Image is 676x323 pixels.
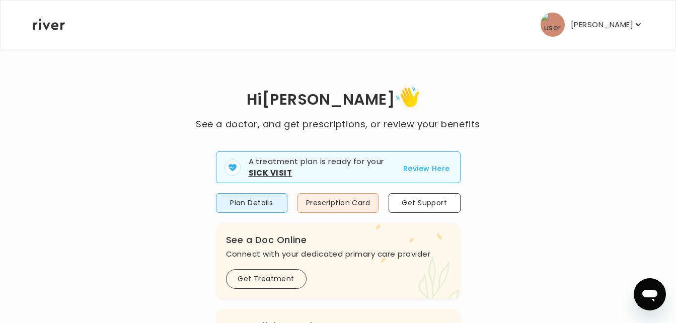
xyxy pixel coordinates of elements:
[249,168,292,178] strong: Sick Visit
[634,278,666,310] iframe: Button to launch messaging window
[389,193,460,213] button: Get Support
[226,233,450,247] h3: See a Doc Online
[541,13,565,37] img: user avatar
[249,156,391,179] p: A treatment plan is ready for your
[226,247,450,261] p: Connect with your dedicated primary care provider
[297,193,379,213] button: Prescription Card
[541,13,643,37] button: user avatar[PERSON_NAME]
[196,117,480,131] p: See a doctor, and get prescriptions, or review your benefits
[571,18,633,32] p: [PERSON_NAME]
[216,193,287,213] button: Plan Details
[226,269,307,289] button: Get Treatment
[403,163,450,175] button: Review Here
[196,84,480,117] h1: Hi [PERSON_NAME]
